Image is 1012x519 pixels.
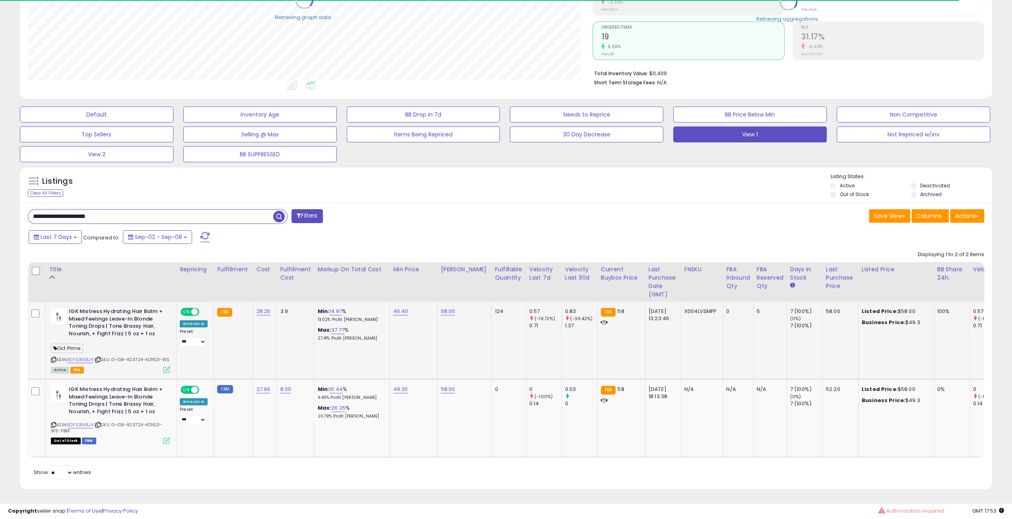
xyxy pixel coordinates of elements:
[183,146,337,162] button: BB SUPPRESSED
[862,319,928,326] div: $49.3
[69,386,165,417] b: IGK Mistress Hydrating Hair Balm + Mixed Feelings Leave-In Blonde Toning Drops | Tone Brassy Hair...
[347,126,500,142] button: Items Being Repriced
[317,327,383,341] div: %
[601,308,616,317] small: FBA
[726,265,750,290] div: FBA inbound Qty
[684,386,717,393] div: N/A
[726,308,747,315] div: 0
[649,308,675,322] div: [DATE] 13:23:46
[441,385,455,393] a: 58.00
[256,307,271,315] a: 28.25
[790,386,822,393] div: 7 (100%)
[601,386,616,395] small: FBA
[673,107,827,122] button: BB Price Below Min
[618,385,624,393] span: 58
[839,191,868,198] label: Out of Stock
[135,233,182,241] span: Sep-02 - Sep-08
[180,329,208,347] div: Preset:
[280,308,308,315] div: 3.9
[8,507,138,515] div: seller snap | |
[317,395,383,400] p: 9.45% Profit [PERSON_NAME]
[181,309,191,315] span: ON
[34,468,91,476] span: Show: entries
[49,265,173,274] div: Title
[67,422,93,428] a: B0F1DRX8J4
[826,308,852,315] div: 58.00
[790,315,801,322] small: (0%)
[826,386,852,393] div: 52.20
[565,322,597,329] div: 1.37
[317,317,383,323] p: 13.02% Profit [PERSON_NAME]
[495,265,522,282] div: Fulfillable Quantity
[826,265,855,290] div: Last Purchase Price
[837,126,990,142] button: Not Repriced w/inv
[317,385,329,393] b: Min:
[790,308,822,315] div: 7 (100%)
[51,344,83,353] span: Oct Prime
[41,233,72,241] span: Last 7 Days
[317,307,329,315] b: Min:
[275,14,333,21] div: Retrieving graph data..
[256,385,270,393] a: 27.99
[978,393,996,400] small: (-100%)
[20,107,173,122] button: Default
[441,265,488,274] div: [PERSON_NAME]
[757,265,783,290] div: FBA Reserved Qty
[862,397,928,404] div: $49.3
[280,265,311,282] div: Fulfillment Cost
[862,319,905,326] b: Business Price:
[20,126,173,142] button: Top Sellers
[862,307,898,315] b: Listed Price:
[29,230,82,244] button: Last 7 Days
[937,386,963,393] div: 0%
[726,386,747,393] div: N/A
[123,230,192,244] button: Sep-02 - Sep-08
[183,126,337,142] button: Selling @ Max
[862,397,905,404] b: Business Price:
[180,407,208,425] div: Preset:
[684,308,717,315] div: X004LVSMFP
[510,107,663,122] button: Needs to Reprice
[830,173,992,181] p: Listing States:
[181,387,191,393] span: ON
[317,336,383,341] p: 27.41% Profit [PERSON_NAME]
[756,15,820,22] div: Retrieving aggregations..
[978,315,999,322] small: (-19.72%)
[180,398,208,405] div: Amazon AI
[103,507,138,515] a: Privacy Policy
[673,126,827,142] button: View 1
[790,282,795,289] small: Days In Stock.
[790,322,822,329] div: 7 (100%)
[950,209,984,223] button: Actions
[82,437,96,444] span: FBM
[217,265,249,274] div: Fulfillment
[317,265,386,274] div: Markup on Total Cost
[911,209,949,223] button: Columns
[495,386,519,393] div: 0
[973,322,1005,329] div: 0.71
[565,386,597,393] div: 0.03
[393,265,434,274] div: Min Price
[920,191,942,198] label: Archived
[973,308,1005,315] div: 0.57
[51,437,81,444] span: All listings that are currently out of stock and unavailable for purchase on Amazon
[790,400,822,407] div: 7 (100%)
[649,386,675,400] div: [DATE] 18:13:38
[973,400,1005,407] div: 0.14
[529,265,558,282] div: Velocity Last 7d
[28,189,63,197] div: Clear All Filters
[317,308,383,323] div: %
[217,385,233,393] small: FBM
[972,507,1004,515] span: 2025-09-16 17:53 GMT
[757,308,781,315] div: 5
[51,367,69,373] span: All listings currently available for purchase on Amazon
[790,265,819,282] div: Days In Stock
[534,315,555,322] small: (-19.72%)
[317,404,383,419] div: %
[70,367,84,373] span: FBA
[529,322,561,329] div: 0.71
[869,209,910,223] button: Save View
[68,507,102,515] a: Terms of Use
[918,251,984,259] div: Displaying 1 to 2 of 2 items
[317,386,383,400] div: %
